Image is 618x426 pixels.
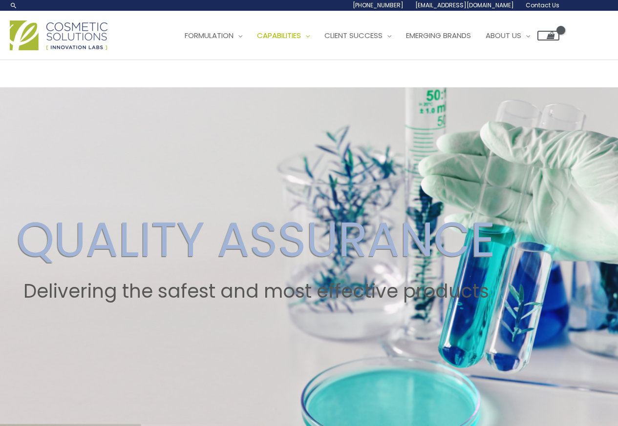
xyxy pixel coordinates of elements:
[353,1,404,9] span: [PHONE_NUMBER]
[415,1,514,9] span: [EMAIL_ADDRESS][DOMAIN_NAME]
[10,20,107,50] img: Cosmetic Solutions Logo
[486,30,521,41] span: About Us
[537,31,559,41] a: View Shopping Cart, empty
[478,21,537,50] a: About Us
[250,21,317,50] a: Capabilities
[170,21,559,50] nav: Site Navigation
[399,21,478,50] a: Emerging Brands
[526,1,559,9] span: Contact Us
[257,30,301,41] span: Capabilities
[324,30,383,41] span: Client Success
[10,1,18,9] a: Search icon link
[406,30,471,41] span: Emerging Brands
[177,21,250,50] a: Formulation
[17,211,495,268] h2: QUALITY ASSURANCE
[17,280,495,303] h2: Delivering the safest and most effective products
[317,21,399,50] a: Client Success
[185,30,234,41] span: Formulation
